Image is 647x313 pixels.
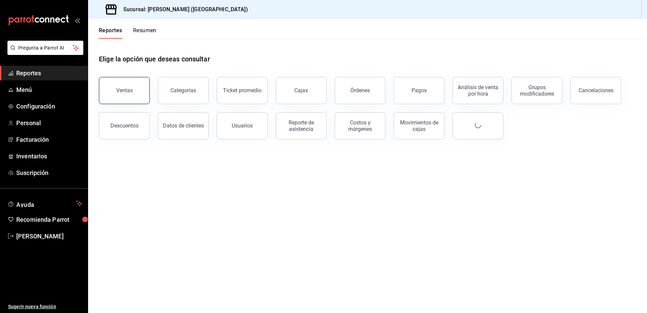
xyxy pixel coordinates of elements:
[350,87,370,94] div: Órdenes
[99,77,150,104] button: Ventas
[16,118,82,128] span: Personal
[16,168,82,177] span: Suscripción
[217,77,268,104] button: Ticket promedio
[512,77,562,104] button: Grupos modificadores
[7,41,83,55] button: Pregunta a Parrot AI
[280,119,322,132] div: Reporte de asistencia
[335,77,385,104] button: Órdenes
[133,27,156,39] button: Resumen
[223,87,262,94] div: Ticket promedio
[99,54,210,64] h1: Elige la opción que deseas consultar
[339,119,381,132] div: Costos y márgenes
[579,87,613,94] div: Cancelaciones
[16,69,82,78] span: Reportes
[294,87,308,94] div: Cajas
[118,5,248,14] h3: Sucursal: [PERSON_NAME] ([GEOGRAPHIC_DATA])
[8,303,82,310] span: Sugerir nueva función
[18,44,73,52] span: Pregunta a Parrot AI
[516,84,558,97] div: Grupos modificadores
[412,87,427,94] div: Pagos
[99,27,156,39] div: navigation tabs
[110,122,139,129] div: Descuentos
[16,152,82,161] span: Inventarios
[217,112,268,139] button: Usuarios
[398,119,440,132] div: Movimientos de cajas
[75,18,80,23] button: open_drawer_menu
[158,77,209,104] button: Categorías
[394,112,444,139] button: Movimientos de cajas
[99,112,150,139] button: Descuentos
[16,199,74,208] span: Ayuda
[99,27,122,39] button: Reportes
[5,49,83,56] a: Pregunta a Parrot AI
[16,85,82,94] span: Menú
[457,84,499,97] div: Análisis de venta por hora
[158,112,209,139] button: Datos de clientes
[163,122,204,129] div: Datos de clientes
[116,87,133,94] div: Ventas
[16,135,82,144] span: Facturación
[276,112,327,139] button: Reporte de asistencia
[232,122,253,129] div: Usuarios
[394,77,444,104] button: Pagos
[276,77,327,104] button: Cajas
[453,77,503,104] button: Análisis de venta por hora
[335,112,385,139] button: Costos y márgenes
[170,87,196,94] div: Categorías
[16,215,82,224] span: Recomienda Parrot
[16,232,82,241] span: [PERSON_NAME]
[16,102,82,111] span: Configuración
[570,77,621,104] button: Cancelaciones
